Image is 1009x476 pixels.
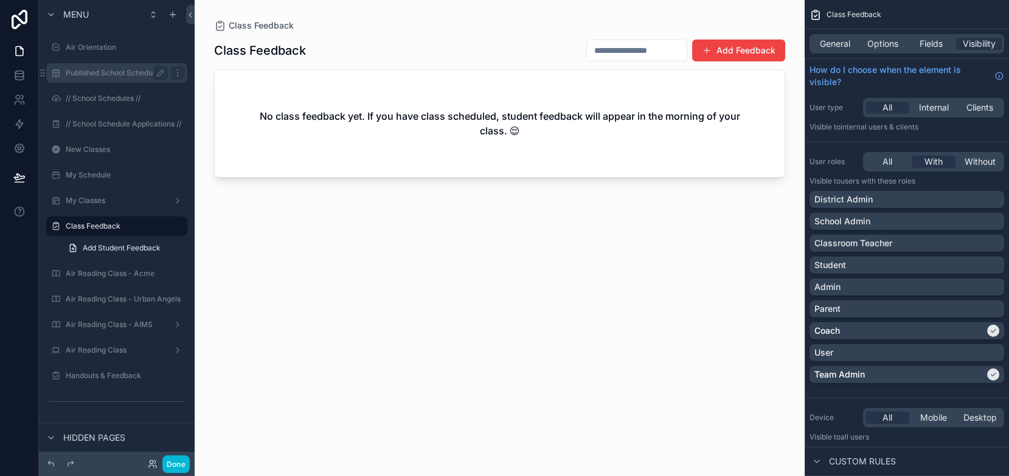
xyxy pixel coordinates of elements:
a: // School Schedules // [46,89,187,108]
p: Parent [814,303,841,315]
label: Air Reading Class [66,345,168,355]
span: Hidden pages [63,432,125,444]
label: My Classes [66,196,168,205]
a: Sessions [46,417,187,436]
span: General [820,38,850,50]
a: New Classes [46,140,187,159]
label: User roles [810,157,858,167]
p: Visible to [810,122,1004,132]
a: Handouts & Feedback [46,366,187,385]
label: Air Reading Class - Acme [66,269,185,278]
a: // School Schedule Applications // [46,114,187,134]
label: Sessions [66,422,168,432]
span: all users [841,432,869,441]
a: Class Feedback [46,216,187,236]
span: Internal users & clients [841,122,918,131]
p: Classroom Teacher [814,237,892,249]
label: New Classes [66,145,185,154]
span: Without [965,156,996,168]
p: Student [814,259,846,271]
a: Published School Schedules [46,63,187,83]
p: Visible to [810,176,1004,186]
label: Published School Schedules [66,68,163,78]
span: All [882,156,892,168]
label: User type [810,103,858,112]
a: How do I choose when the element is visible? [810,64,1004,88]
span: Class Feedback [827,10,881,19]
span: Clients [966,102,993,114]
span: Mobile [920,412,947,424]
label: Air Orientation [66,43,185,52]
p: Visible to [810,432,1004,442]
span: Menu [63,9,89,21]
span: Add Student Feedback [83,243,161,253]
a: My Schedule [46,165,187,185]
span: All [882,412,892,424]
span: With [924,156,943,168]
label: Handouts & Feedback [66,371,185,381]
label: Class Feedback [66,221,180,231]
span: Internal [919,102,949,114]
p: Coach [814,325,840,337]
p: District Admin [814,193,873,205]
a: Air Reading Class - Acme [46,264,187,283]
span: Users with these roles [841,176,915,185]
label: Air Reading Class - Urban Angels [66,294,185,304]
a: Air Reading Class [46,340,187,360]
button: Done [162,455,190,473]
p: Admin [814,281,841,293]
span: How do I choose when the element is visible? [810,64,990,88]
a: My Classes [46,191,187,210]
span: Fields [920,38,943,50]
a: Air Reading Class - Urban Angels [46,289,187,309]
p: Team Admin [814,368,865,381]
p: User [814,347,833,359]
span: Visibility [963,38,996,50]
span: All [882,102,892,114]
a: Air Reading Class - AIMS [46,315,187,334]
label: Air Reading Class - AIMS [66,320,168,329]
a: Add Student Feedback [61,238,187,258]
a: Air Orientation [46,38,187,57]
label: // School Schedules // [66,94,185,103]
span: Desktop [963,412,997,424]
span: Custom rules [829,455,896,467]
label: // School Schedule Applications // [66,119,185,129]
label: Device [810,413,858,423]
p: School Admin [814,215,870,227]
span: Options [867,38,898,50]
label: My Schedule [66,170,185,180]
